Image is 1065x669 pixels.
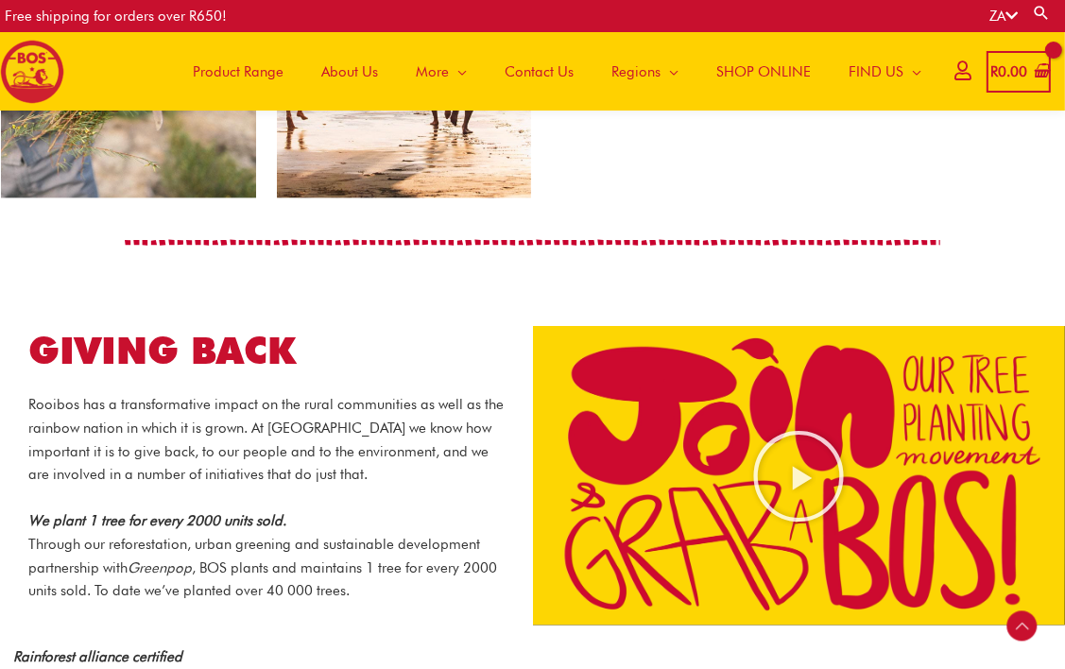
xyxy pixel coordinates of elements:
[751,429,846,523] div: Play Video about screenshot 2025 08 20 at 14.36.24
[697,32,830,111] a: SHOP ONLINE
[416,43,449,100] span: More
[28,512,286,529] em: We plant 1 tree for every 2000 units sold.
[1032,4,1051,22] a: Search button
[593,32,697,111] a: Regions
[989,8,1018,25] a: ZA
[987,51,1051,94] a: View Shopping Cart, empty
[13,648,182,665] strong: Rainforest alliance certified
[321,43,378,100] span: About Us
[716,43,811,100] span: SHOP ONLINE
[990,63,998,80] span: R
[611,43,661,100] span: Regions
[505,43,574,100] span: Contact Us
[302,32,397,111] a: About Us
[397,32,486,111] a: More
[28,393,505,487] p: Rooibos has a transformative impact on the rural communities as well as the rainbow nation in whi...
[28,509,505,603] p: Through our reforestation, urban greening and sustainable development partnership with , BOS plan...
[486,32,593,111] a: Contact Us
[174,32,302,111] a: Product Range
[990,63,1027,80] bdi: 0.00
[160,32,940,111] nav: Site Navigation
[28,327,505,375] h2: GIVING BACK
[193,43,283,100] span: Product Range
[849,43,903,100] span: FIND US
[128,559,192,576] em: Greenpop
